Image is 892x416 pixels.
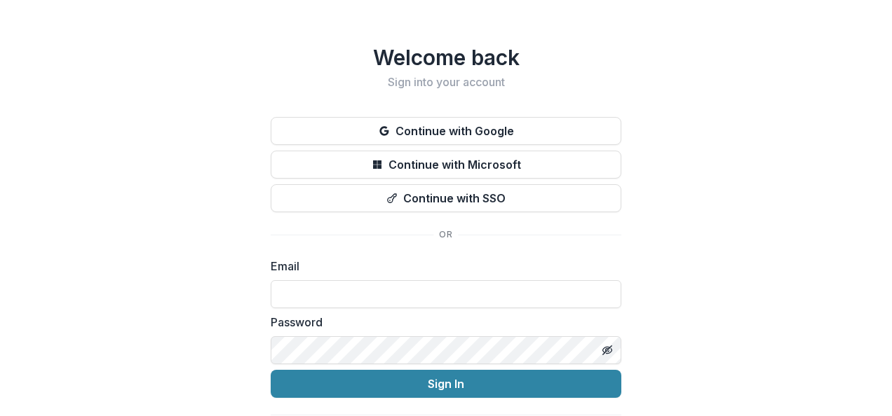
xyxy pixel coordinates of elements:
button: Toggle password visibility [596,339,619,361]
button: Continue with Microsoft [271,151,621,179]
label: Password [271,314,613,331]
button: Continue with SSO [271,184,621,212]
label: Email [271,258,613,275]
button: Sign In [271,370,621,398]
h2: Sign into your account [271,76,621,89]
h1: Welcome back [271,45,621,70]
button: Continue with Google [271,117,621,145]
